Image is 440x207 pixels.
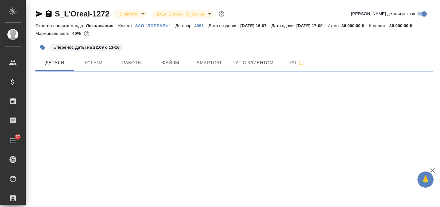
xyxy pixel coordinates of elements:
span: Детали [39,59,70,67]
p: #перенос даты на 22.09 с 13-16 [54,44,120,51]
button: Скопировать ссылку для ЯМессенджера [35,10,43,18]
p: Локализация [86,23,119,28]
p: 36 000,00 ₽ [389,23,417,28]
p: Дата сдачи: [272,23,296,28]
span: Чат [281,58,312,67]
span: Работы [117,59,148,67]
p: Ответственная команда: [35,23,86,28]
button: [DEMOGRAPHIC_DATA] [155,11,206,17]
span: перенос даты на 22.09 с 13-16 [50,44,124,50]
p: 36 000,00 ₽ [341,23,369,28]
p: Клиент: [118,23,135,28]
button: Добавить тэг [35,40,50,55]
span: Чат с клиентом [233,59,273,67]
p: 40% [72,31,82,36]
p: Маржинальность: [35,31,72,36]
p: Итого: [328,23,341,28]
span: Файлы [155,59,186,67]
div: В работе [114,10,147,18]
span: 🙏 [420,173,431,186]
span: Услуги [78,59,109,67]
a: 77 [2,132,24,148]
div: В работе [152,10,214,18]
p: [DATE] 16:07 [240,23,272,28]
span: 77 [12,134,24,140]
button: 🙏 [417,171,434,188]
p: К оплате: [369,23,389,28]
span: [PERSON_NAME] детали заказа [351,11,415,17]
p: Договор: [175,23,194,28]
button: 18000.00 RUB; [82,29,91,38]
button: В работе [118,11,139,17]
p: [DATE] 17:00 [296,23,328,28]
a: 4091 [194,23,208,28]
span: Smartcat [194,59,225,67]
a: S_L’Oreal-1272 [55,9,109,18]
button: Скопировать ссылку [45,10,53,18]
a: ЗАО "ЛОРЕАЛЬ" [135,23,176,28]
p: Дата создания: [209,23,240,28]
button: Доп статусы указывают на важность/срочность заказа [217,10,226,18]
svg: Подписаться [297,59,305,67]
